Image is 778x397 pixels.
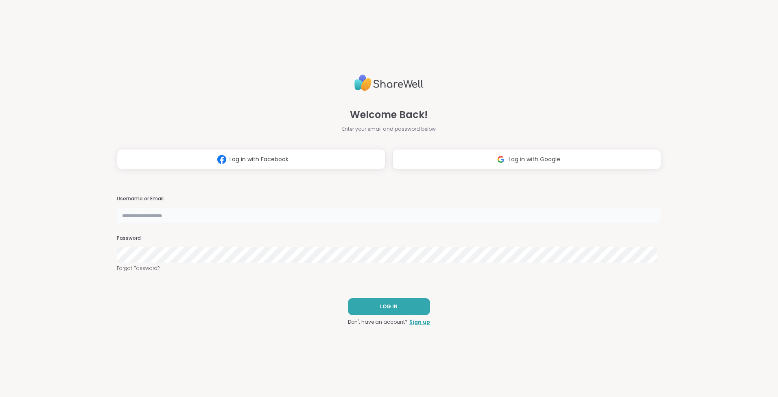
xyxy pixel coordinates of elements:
[354,71,424,94] img: ShareWell Logo
[229,155,288,164] span: Log in with Facebook
[117,149,386,169] button: Log in with Facebook
[348,318,408,326] span: Don't have an account?
[117,235,661,242] h3: Password
[392,149,661,169] button: Log in with Google
[493,152,509,167] img: ShareWell Logomark
[342,125,436,133] span: Enter your email and password below
[409,318,430,326] a: Sign up
[509,155,560,164] span: Log in with Google
[380,303,398,310] span: LOG IN
[117,265,661,272] a: Forgot Password?
[350,107,428,122] span: Welcome Back!
[214,152,229,167] img: ShareWell Logomark
[348,298,430,315] button: LOG IN
[117,195,661,202] h3: Username or Email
